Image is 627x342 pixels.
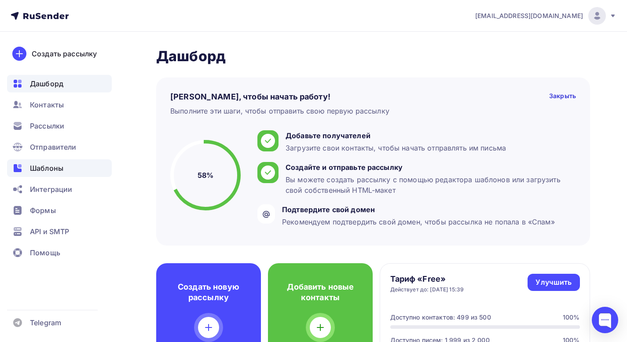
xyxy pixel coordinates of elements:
[528,274,579,291] a: Улучшить
[286,130,506,141] div: Добавьте получателей
[30,205,56,216] span: Формы
[30,78,63,89] span: Дашборд
[170,106,389,116] div: Выполните эти шаги, чтобы отправить свою первую рассылку
[30,317,61,328] span: Telegram
[170,282,247,303] h4: Создать новую рассылку
[535,277,572,287] div: Улучшить
[563,313,580,322] div: 100%
[30,184,72,195] span: Интеграции
[282,282,359,303] h4: Добавить новые контакты
[390,313,491,322] div: Доступно контактов: 499 из 500
[7,117,112,135] a: Рассылки
[7,159,112,177] a: Шаблоны
[286,174,572,195] div: Вы можете создать рассылку с помощью редактора шаблонов или загрузить свой собственный HTML-макет
[390,286,464,293] div: Действует до: [DATE] 15:39
[198,170,213,180] h5: 58%
[7,138,112,156] a: Отправители
[7,75,112,92] a: Дашборд
[475,7,616,25] a: [EMAIL_ADDRESS][DOMAIN_NAME]
[156,48,590,65] h2: Дашборд
[170,92,330,102] h4: [PERSON_NAME], чтобы начать работу!
[549,92,576,102] div: Закрыть
[390,274,464,284] h4: Тариф «Free»
[30,226,69,237] span: API и SMTP
[30,142,77,152] span: Отправители
[475,11,583,20] span: [EMAIL_ADDRESS][DOMAIN_NAME]
[30,163,63,173] span: Шаблоны
[282,204,555,215] div: Подтвердите свой домен
[7,96,112,114] a: Контакты
[30,247,60,258] span: Помощь
[7,202,112,219] a: Формы
[32,48,97,59] div: Создать рассылку
[286,162,572,173] div: Создайте и отправьте рассылку
[30,99,64,110] span: Контакты
[286,143,506,153] div: Загрузите свои контакты, чтобы начать отправлять им письма
[30,121,64,131] span: Рассылки
[282,217,555,227] div: Рекомендуем подтвердить свой домен, чтобы рассылка не попала в «Спам»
